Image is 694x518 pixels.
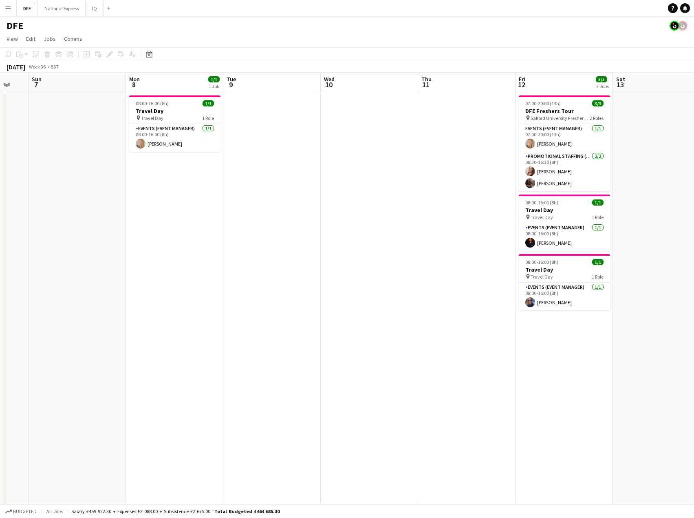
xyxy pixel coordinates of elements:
[3,33,21,44] a: View
[51,64,59,70] div: BST
[7,63,25,71] div: [DATE]
[64,35,82,42] span: Comms
[670,21,679,31] app-user-avatar: Tim Bodenham
[61,33,86,44] a: Comms
[23,33,39,44] a: Edit
[86,0,104,16] button: IQ
[38,0,86,16] button: National Express
[17,0,38,16] button: DFE
[7,20,23,32] h1: DFE
[40,33,59,44] a: Jobs
[13,509,37,514] span: Budgeted
[4,507,38,516] button: Budgeted
[26,35,35,42] span: Edit
[678,21,687,31] app-user-avatar: Tim Bodenham
[27,64,47,70] span: Week 36
[7,35,18,42] span: View
[214,508,280,514] span: Total Budgeted £464 685.30
[45,508,64,514] span: All jobs
[44,35,56,42] span: Jobs
[71,508,280,514] div: Salary £459 922.30 + Expenses £2 088.00 + Subsistence £2 675.00 =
